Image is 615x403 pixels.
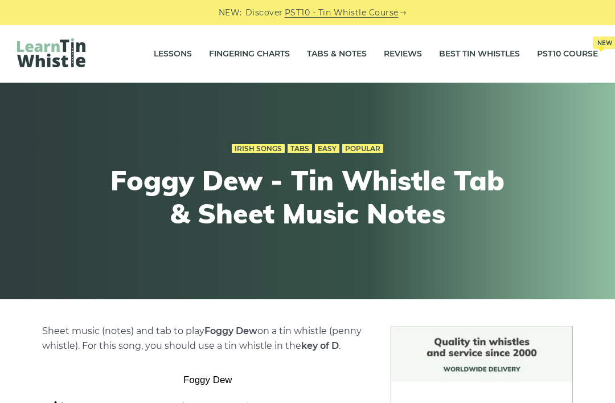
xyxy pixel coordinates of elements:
a: Reviews [384,40,422,68]
a: Lessons [154,40,192,68]
p: Sheet music (notes) and tab to play on a tin whistle (penny whistle). For this song, you should u... [42,324,374,353]
a: Popular [342,144,383,153]
strong: Foggy Dew [204,325,257,336]
a: Fingering Charts [209,40,290,68]
a: PST10 CourseNew [537,40,598,68]
strong: key of D [301,340,339,351]
img: LearnTinWhistle.com [17,38,85,67]
a: Tabs [288,144,312,153]
a: Irish Songs [232,144,285,153]
a: Best Tin Whistles [439,40,520,68]
h1: Foggy Dew - Tin Whistle Tab & Sheet Music Notes [98,164,517,230]
a: Tabs & Notes [307,40,367,68]
a: Easy [315,144,339,153]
